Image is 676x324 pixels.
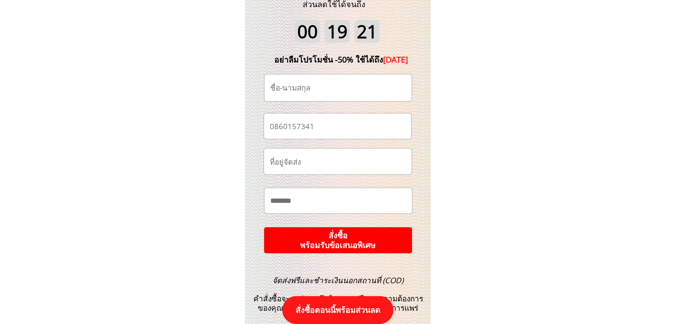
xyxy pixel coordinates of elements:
[282,296,393,324] p: สั่งซื้อตอนนี้พร้อมส่วนลด
[268,114,408,139] input: เบอร์โทรศัพท์
[268,149,408,174] input: ที่อยู่จัดส่ง
[272,275,404,285] span: จัดส่งฟรีและชำระเงินนอกสถานที่ (COD)
[248,276,428,322] h3: คำสั่งซื้อจะถูกส่งตรงถึงบ้านคุณฟรีตามความต้องการของคุณในขณะที่ปิดมาตรฐานการป้องกันการแพร่ระบาด
[263,227,413,254] p: สั่งซื้อ พร้อมรับข้อเสนอพิเศษ
[261,53,422,66] div: อย่าลืมโปรโมชั่น -50% ใช้ได้ถึง
[268,75,408,101] input: ชื่อ-นามสกุล
[383,54,408,65] span: [DATE]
